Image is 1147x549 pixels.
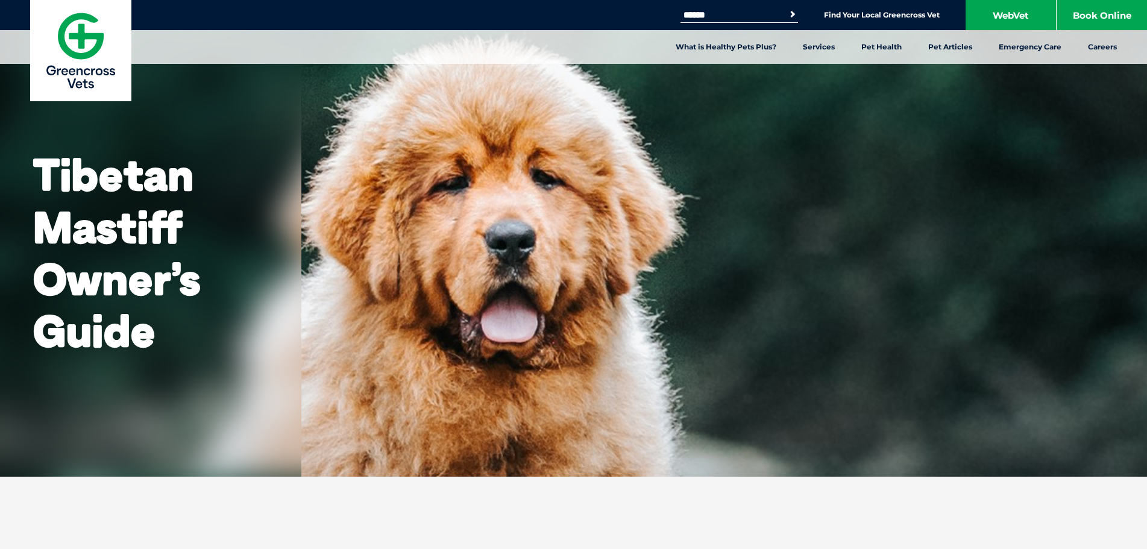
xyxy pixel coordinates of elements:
[824,10,940,20] a: Find Your Local Greencross Vet
[790,30,848,64] a: Services
[1075,30,1130,64] a: Careers
[915,30,985,64] a: Pet Articles
[33,147,200,358] b: Tibetan Mastiff Owner’s Guide
[662,30,790,64] a: What is Healthy Pets Plus?
[787,8,799,20] button: Search
[848,30,915,64] a: Pet Health
[985,30,1075,64] a: Emergency Care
